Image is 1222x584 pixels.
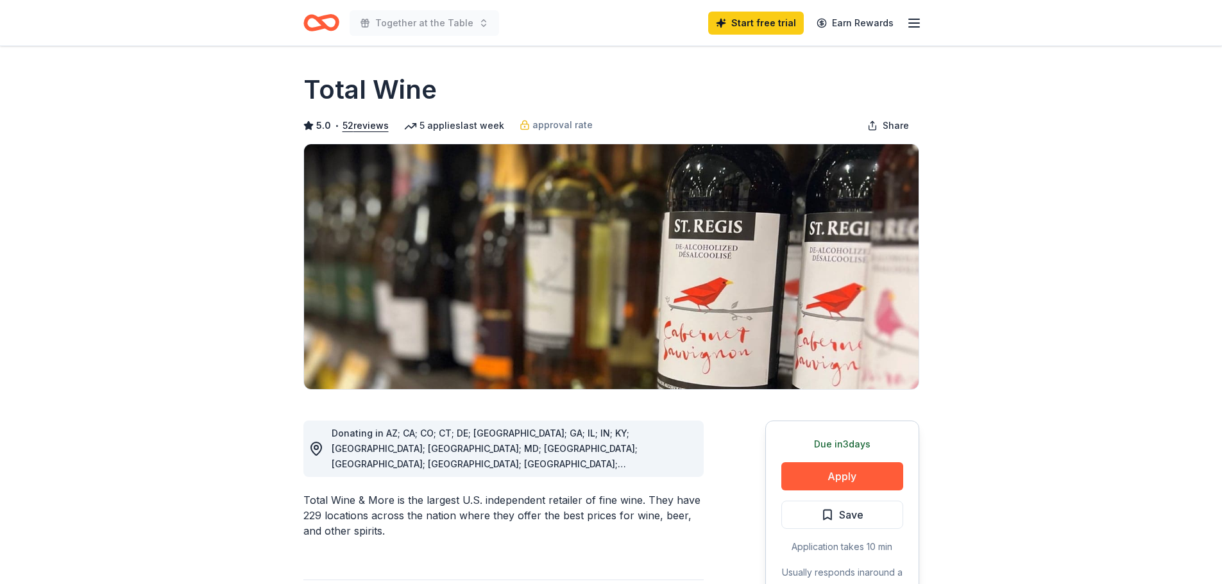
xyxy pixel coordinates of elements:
button: Apply [781,462,903,490]
a: approval rate [520,117,593,133]
span: 5.0 [316,118,331,133]
button: 52reviews [343,118,389,133]
a: Earn Rewards [809,12,901,35]
div: Due in 3 days [781,437,903,452]
span: Donating in AZ; CA; CO; CT; DE; [GEOGRAPHIC_DATA]; GA; IL; IN; KY; [GEOGRAPHIC_DATA]; [GEOGRAPHIC... [332,428,638,515]
span: Together at the Table [375,15,473,31]
span: approval rate [532,117,593,133]
button: Save [781,501,903,529]
img: Image for Total Wine [304,144,919,389]
div: Application takes 10 min [781,539,903,555]
span: • [334,121,339,131]
a: Start free trial [708,12,804,35]
div: Total Wine & More is the largest U.S. independent retailer of fine wine. They have 229 locations ... [303,492,704,538]
a: Home [303,8,339,38]
button: Share [857,113,919,138]
div: 5 applies last week [404,118,504,133]
span: Save [839,506,863,523]
h1: Total Wine [303,72,437,108]
button: Together at the Table [350,10,499,36]
span: Share [883,118,909,133]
